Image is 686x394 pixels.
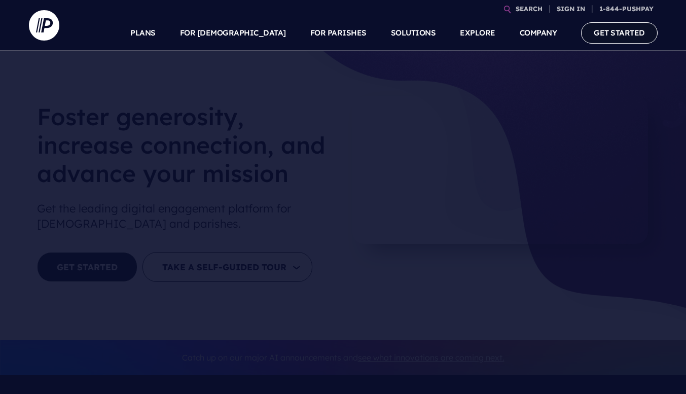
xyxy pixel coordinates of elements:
a: EXPLORE [460,15,495,51]
a: SOLUTIONS [391,15,436,51]
a: GET STARTED [581,22,658,43]
a: PLANS [130,15,156,51]
a: FOR [DEMOGRAPHIC_DATA] [180,15,286,51]
a: FOR PARISHES [310,15,367,51]
a: COMPANY [520,15,557,51]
